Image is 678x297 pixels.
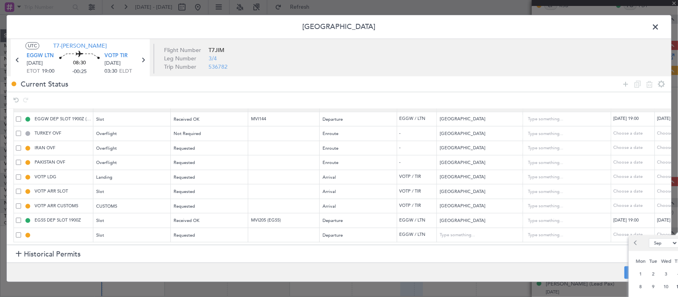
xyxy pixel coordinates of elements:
[528,128,599,140] input: Type something...
[660,268,672,280] div: 3-9-2025
[613,145,655,152] div: Choose a date
[528,114,599,125] input: Type something...
[660,255,672,268] div: Wed
[660,280,672,293] div: 10-9-2025
[647,255,660,268] div: Tue
[632,237,641,249] button: Previous month
[634,268,647,280] div: 1-9-2025
[634,280,647,293] div: 8-9-2025
[7,15,671,39] header: [GEOGRAPHIC_DATA]
[613,232,655,239] div: Choose a date
[528,201,599,212] input: Type something...
[636,282,646,292] span: 8
[613,159,655,166] div: Choose a date
[661,269,671,279] span: 3
[634,255,647,268] div: Mon
[528,172,599,183] input: Type something...
[647,280,660,293] div: 9-9-2025
[613,116,655,123] div: [DATE] 19:00
[649,282,659,292] span: 9
[528,157,599,169] input: Type something...
[613,174,655,181] div: Choose a date
[528,186,599,198] input: Type something...
[636,269,646,279] span: 1
[528,143,599,154] input: Type something...
[528,215,599,227] input: Type something...
[528,229,599,241] input: Type something...
[624,266,662,279] button: Save
[613,188,655,195] div: Choose a date
[661,282,671,292] span: 10
[613,203,655,210] div: Choose a date
[647,268,660,280] div: 2-9-2025
[613,130,655,137] div: Choose a date
[613,217,655,224] div: [DATE] 19:00
[649,269,659,279] span: 2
